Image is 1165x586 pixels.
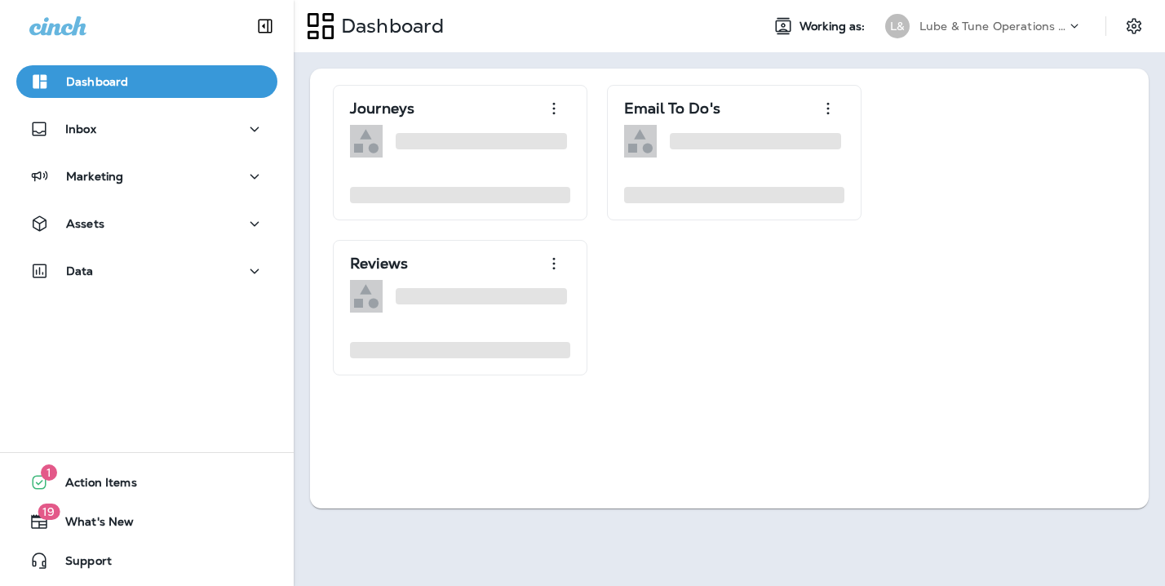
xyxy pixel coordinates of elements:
[49,476,137,495] span: Action Items
[624,100,720,117] p: Email To Do's
[885,14,910,38] div: L&
[16,113,277,145] button: Inbox
[16,255,277,287] button: Data
[350,100,414,117] p: Journeys
[800,20,869,33] span: Working as:
[16,65,277,98] button: Dashboard
[16,544,277,577] button: Support
[65,122,96,135] p: Inbox
[16,466,277,499] button: 1Action Items
[919,20,1066,33] p: Lube & Tune Operations Group, LLC dba Grease Monkey
[16,160,277,193] button: Marketing
[66,75,128,88] p: Dashboard
[66,170,123,183] p: Marketing
[16,505,277,538] button: 19What's New
[334,14,444,38] p: Dashboard
[66,264,94,277] p: Data
[41,464,57,481] span: 1
[49,515,134,535] span: What's New
[350,255,408,272] p: Reviews
[16,207,277,240] button: Assets
[1119,11,1149,41] button: Settings
[242,10,288,42] button: Collapse Sidebar
[66,217,104,230] p: Assets
[49,554,112,574] span: Support
[38,504,60,520] span: 19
